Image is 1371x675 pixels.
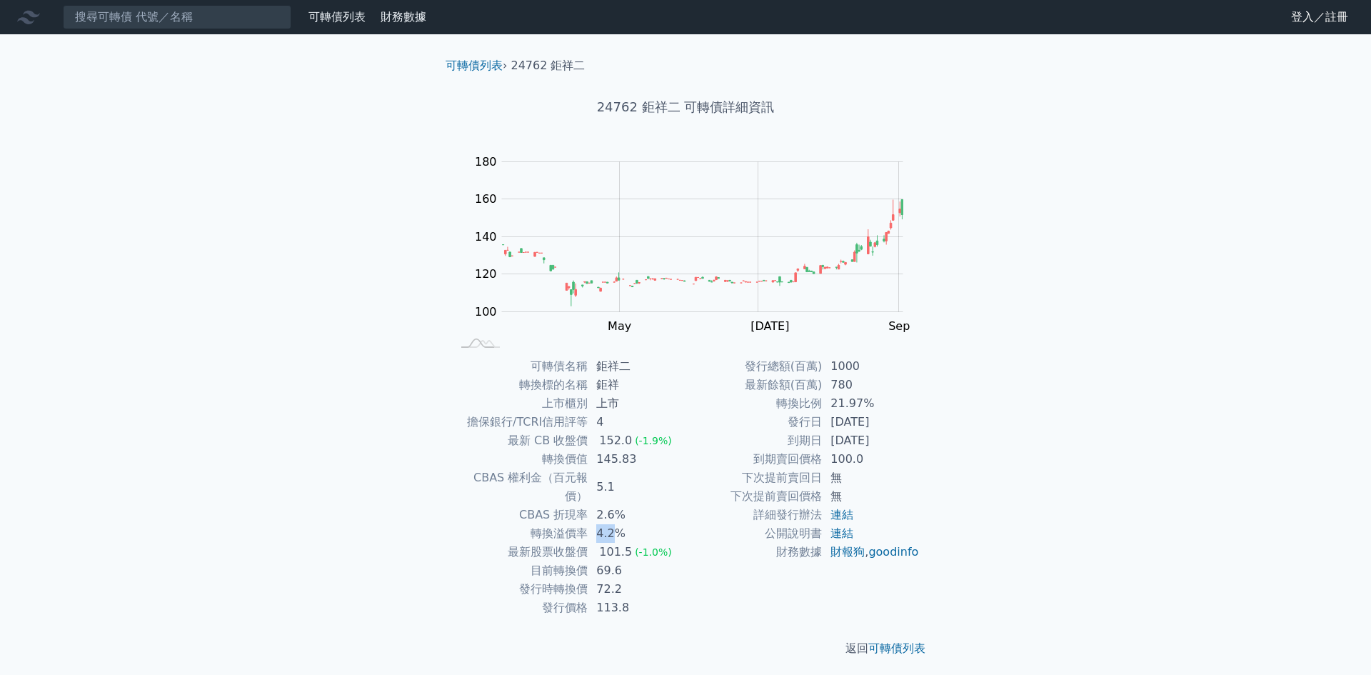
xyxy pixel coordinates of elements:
[822,469,920,487] td: 無
[588,376,685,394] td: 鉅祥
[822,413,920,431] td: [DATE]
[502,200,903,306] g: Series
[451,506,588,524] td: CBAS 折現率
[608,319,631,333] tspan: May
[822,357,920,376] td: 1000
[446,59,503,72] a: 可轉債列表
[750,319,789,333] tspan: [DATE]
[451,450,588,469] td: 轉換價值
[308,10,366,24] a: 可轉債列表
[451,599,588,617] td: 發行價格
[63,5,291,29] input: 搜尋可轉債 代號／名稱
[685,487,822,506] td: 下次提前賣回價格
[475,305,497,319] tspan: 100
[588,524,685,543] td: 4.2%
[381,10,426,24] a: 財務數據
[588,413,685,431] td: 4
[451,357,588,376] td: 可轉債名稱
[822,394,920,413] td: 21.97%
[685,431,822,450] td: 到期日
[588,599,685,617] td: 113.8
[830,545,865,559] a: 財報狗
[588,357,685,376] td: 鉅祥二
[596,431,635,450] div: 152.0
[588,580,685,599] td: 72.2
[434,640,937,657] p: 返回
[868,545,918,559] a: goodinfo
[822,543,920,561] td: ,
[685,357,822,376] td: 發行總額(百萬)
[451,376,588,394] td: 轉換標的名稱
[822,487,920,506] td: 無
[830,526,853,540] a: 連結
[588,506,685,524] td: 2.6%
[685,376,822,394] td: 最新餘額(百萬)
[822,450,920,469] td: 100.0
[511,57,586,74] li: 24762 鉅祥二
[596,543,635,561] div: 101.5
[1280,6,1360,29] a: 登入／註冊
[475,267,497,281] tspan: 120
[451,394,588,413] td: 上市櫃別
[475,155,497,169] tspan: 180
[451,524,588,543] td: 轉換溢價率
[685,450,822,469] td: 到期賣回價格
[475,230,497,244] tspan: 140
[446,57,507,74] li: ›
[451,413,588,431] td: 擔保銀行/TCRI信用評等
[685,413,822,431] td: 發行日
[588,394,685,413] td: 上市
[685,506,822,524] td: 詳細發行辦法
[451,580,588,599] td: 發行時轉換價
[451,543,588,561] td: 最新股票收盤價
[451,469,588,506] td: CBAS 權利金（百元報價）
[635,546,672,558] span: (-1.0%)
[588,450,685,469] td: 145.83
[685,543,822,561] td: 財務數據
[635,435,672,446] span: (-1.9%)
[475,192,497,206] tspan: 160
[451,431,588,450] td: 最新 CB 收盤價
[822,431,920,450] td: [DATE]
[588,469,685,506] td: 5.1
[588,561,685,580] td: 69.6
[888,319,910,333] tspan: Sep
[468,155,925,333] g: Chart
[451,561,588,580] td: 目前轉換價
[685,394,822,413] td: 轉換比例
[868,641,925,655] a: 可轉債列表
[434,97,937,117] h1: 24762 鉅祥二 可轉債詳細資訊
[822,376,920,394] td: 780
[830,508,853,521] a: 連結
[685,524,822,543] td: 公開說明書
[685,469,822,487] td: 下次提前賣回日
